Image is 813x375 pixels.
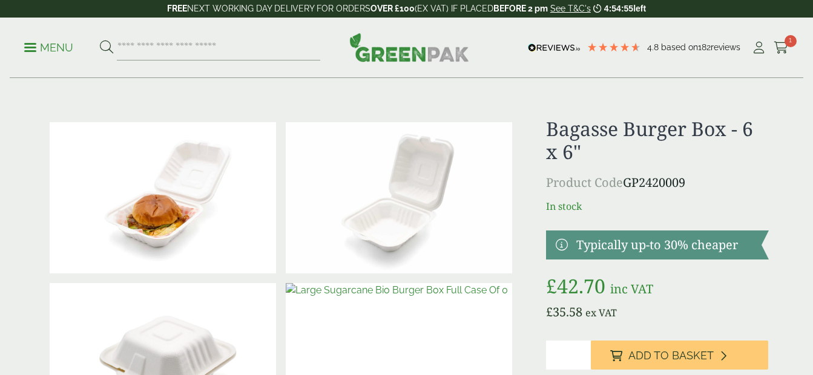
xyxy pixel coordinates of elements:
[546,174,768,192] p: GP2420009
[785,35,797,47] span: 1
[24,41,73,53] a: Menu
[546,273,605,299] bdi: 42.70
[604,4,633,13] span: 4:54:55
[24,41,73,55] p: Menu
[585,306,617,319] span: ex VAT
[528,44,581,52] img: REVIEWS.io
[546,304,582,320] bdi: 35.58
[370,4,415,13] strong: OVER £100
[50,122,276,273] img: 2420009 Bagasse Burger Box Open With Food
[550,4,591,13] a: See T&C's
[493,4,548,13] strong: BEFORE 2 pm
[349,33,469,62] img: GreenPak Supplies
[751,42,766,54] i: My Account
[591,341,769,370] button: Add to Basket
[546,304,553,320] span: £
[711,42,740,52] span: reviews
[546,117,768,164] h1: Bagasse Burger Box - 6 x 6"
[610,281,653,297] span: inc VAT
[647,42,661,52] span: 4.8
[587,42,641,53] div: 4.79 Stars
[546,174,623,191] span: Product Code
[628,349,714,362] span: Add to Basket
[546,273,557,299] span: £
[546,199,768,214] p: In stock
[167,4,187,13] strong: FREE
[774,39,789,57] a: 1
[774,42,789,54] i: Cart
[698,42,711,52] span: 182
[633,4,646,13] span: left
[661,42,698,52] span: Based on
[286,122,512,273] img: 2420009 Bagasse Burger Box Open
